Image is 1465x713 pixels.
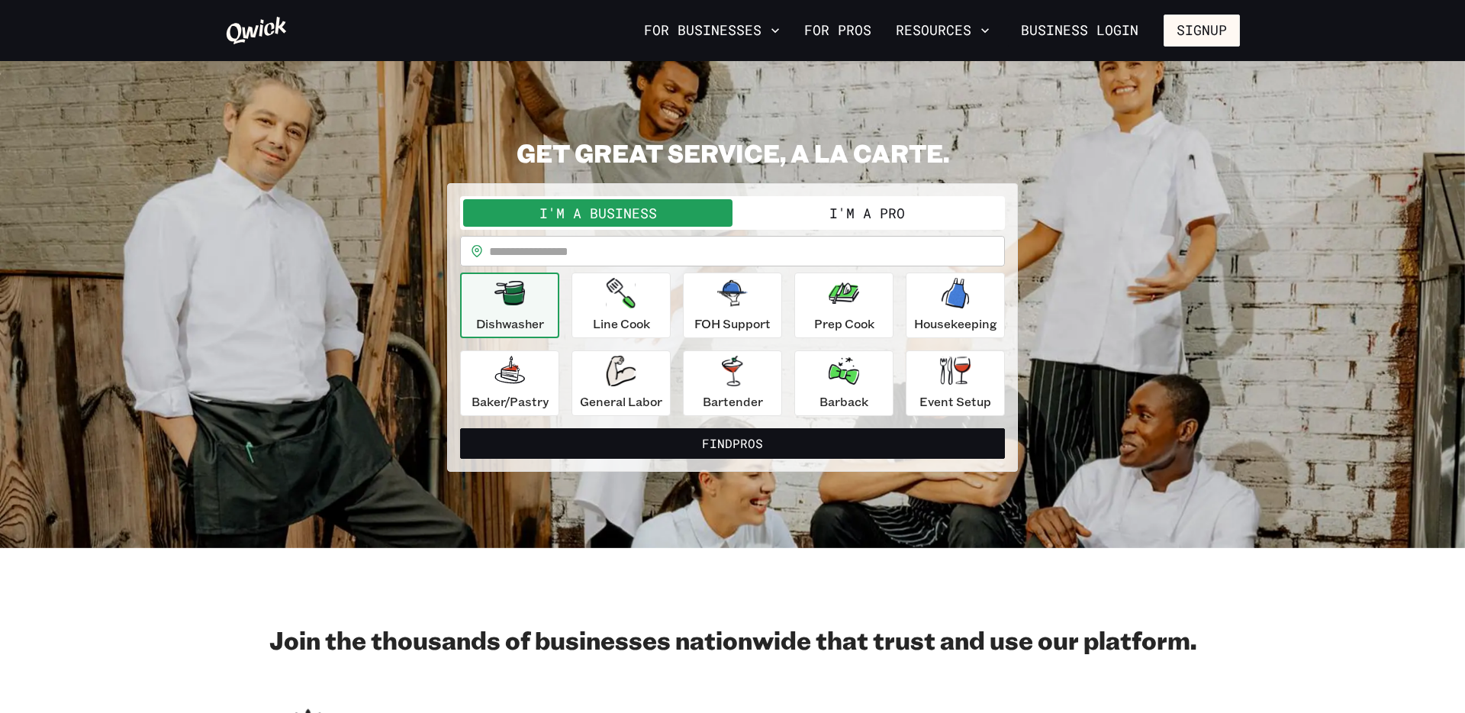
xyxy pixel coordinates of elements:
[460,428,1005,459] button: FindPros
[1164,15,1240,47] button: Signup
[919,392,991,411] p: Event Setup
[914,315,997,333] p: Housekeeping
[572,350,671,416] button: General Labor
[225,624,1240,655] h2: Join the thousands of businesses nationwide that trust and use our platform.
[593,315,650,333] p: Line Cook
[694,315,771,333] p: FOH Support
[460,273,559,338] button: Dishwasher
[580,392,662,411] p: General Labor
[638,18,786,44] button: For Businesses
[460,350,559,416] button: Baker/Pastry
[683,273,782,338] button: FOH Support
[819,392,868,411] p: Barback
[794,350,893,416] button: Barback
[732,199,1002,227] button: I'm a Pro
[798,18,877,44] a: For Pros
[476,315,544,333] p: Dishwasher
[472,392,549,411] p: Baker/Pastry
[447,137,1018,168] h2: GET GREAT SERVICE, A LA CARTE.
[814,315,874,333] p: Prep Cook
[572,273,671,338] button: Line Cook
[794,273,893,338] button: Prep Cook
[1008,15,1151,47] a: Business Login
[890,18,996,44] button: Resources
[906,273,1005,338] button: Housekeeping
[463,199,732,227] button: I'm a Business
[703,392,763,411] p: Bartender
[683,350,782,416] button: Bartender
[906,350,1005,416] button: Event Setup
